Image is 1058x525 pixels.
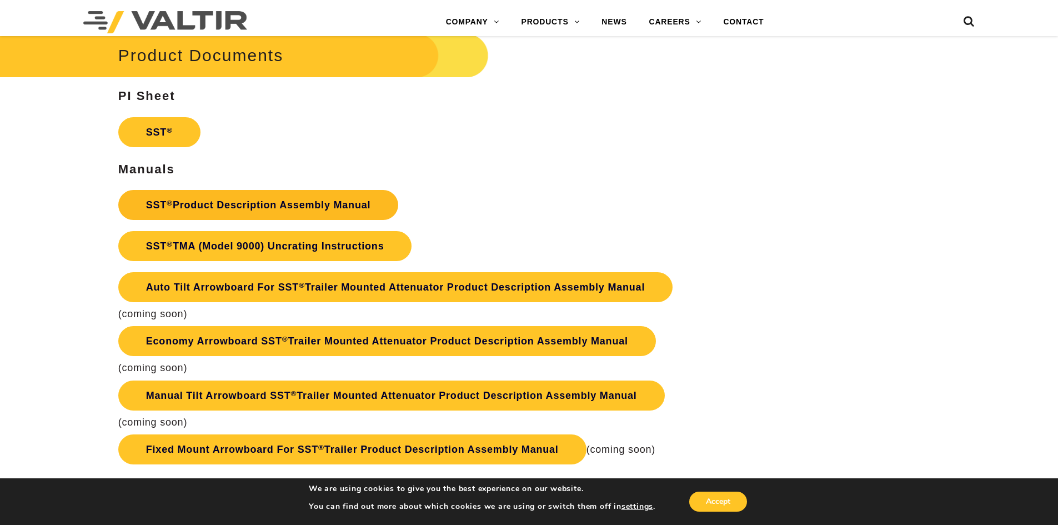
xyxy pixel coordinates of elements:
sup: ® [299,281,305,289]
a: SST®TMA (Model 9000) Uncrating Instructions [118,231,412,261]
p: You can find out more about which cookies we are using or switch them off in . [309,502,655,512]
a: Auto Tilt Arrowboard For SST®Trailer Mounted Attenuator Product Description Assembly Manual [118,272,673,302]
a: CAREERS [638,11,713,33]
sup: ® [291,389,297,398]
a: COMPANY [435,11,510,33]
img: Valtir [83,11,247,33]
sup: ® [167,240,173,248]
a: Fixed Mount Arrowboard For SST®Trailer Product Description Assembly Manual [118,434,586,464]
a: NEWS [590,11,638,33]
a: SST® [118,117,200,147]
a: PRODUCTS [510,11,591,33]
button: settings [621,502,653,512]
strong: PI Sheet [118,89,176,103]
a: SST®Product Description Assembly Manual [118,190,399,220]
sup: ® [167,199,173,207]
a: Manual Tilt Arrowboard SST®Trailer Mounted Attenuator Product Description Assembly Manual [118,381,665,411]
sup: ® [318,443,324,452]
button: Accept [689,492,747,512]
a: Economy Arrowboard SST®Trailer Mounted Attenuator Product Description Assembly Manual [118,326,656,356]
strong: Manuals [118,162,175,176]
p: We are using cookies to give you the best experience on our website. [309,484,655,494]
p: (coming soon) (coming soon) (coming soon) (coming soon) [118,184,675,470]
sup: ® [282,335,288,343]
sup: ® [167,126,173,134]
a: CONTACT [712,11,775,33]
